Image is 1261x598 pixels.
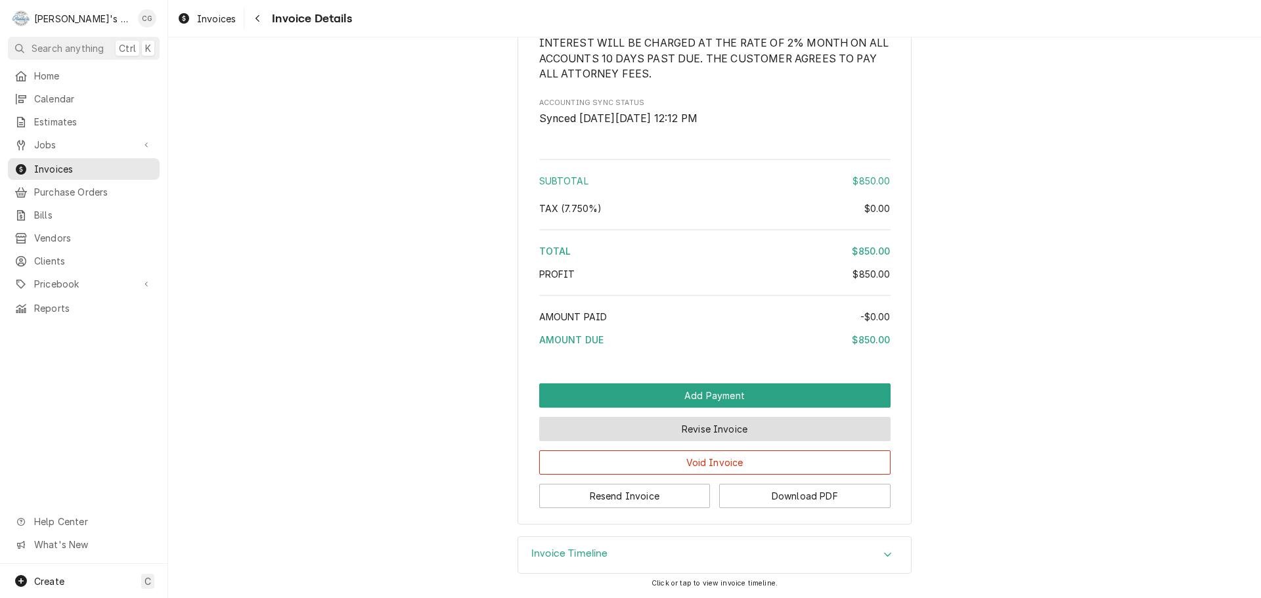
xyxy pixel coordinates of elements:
div: Total [539,244,891,258]
span: Click or tap to view invoice timeline. [652,579,778,587]
a: Go to Jobs [8,134,160,156]
div: Subtotal [539,174,891,188]
button: Add Payment [539,383,891,408]
span: Help Center [34,515,152,528]
div: Amount Summary [539,154,891,356]
div: Tax [539,202,891,215]
div: Profit [539,267,891,281]
span: Amount Paid [539,311,608,322]
div: Button Group Row [539,408,891,441]
a: Vendors [8,227,160,249]
div: Button Group Row [539,441,891,475]
button: Revise Invoice [539,417,891,441]
span: What's New [34,538,152,551]
span: Calendar [34,92,153,106]
div: -$0.00 [860,310,891,324]
span: K [145,41,151,55]
div: $850.00 [852,244,890,258]
h3: Invoice Timeline [531,547,608,560]
span: Invoices [34,162,153,176]
span: Total [539,246,571,257]
div: CG [138,9,156,28]
button: Search anythingCtrlK [8,37,160,60]
div: Button Group Row [539,383,891,408]
span: Purchase Orders [34,185,153,199]
span: Reports [34,301,153,315]
a: Home [8,65,160,87]
button: Void Invoice [539,450,891,475]
span: Bills [34,208,153,222]
div: Rudy's Commercial Refrigeration's Avatar [12,9,30,28]
a: Reports [8,297,160,319]
button: Resend Invoice [539,484,711,508]
div: Button Group Row [539,475,891,508]
div: $850.00 [852,333,890,347]
span: Clients [34,254,153,268]
span: [6.25%] California State [1%] California, Contra Costa County [0.5%] California, Sacramento Count... [539,203,602,214]
div: Amount Paid [539,310,891,324]
span: Subtotal [539,175,588,186]
span: Vendors [34,231,153,245]
div: $850.00 [852,174,890,188]
div: Christine Gutierrez's Avatar [138,9,156,28]
button: Navigate back [247,8,268,29]
div: Button Group [539,383,891,508]
div: Accordion Header [518,537,911,574]
a: Invoices [172,8,241,30]
span: C [144,574,151,588]
a: Calendar [8,88,160,110]
span: Estimates [34,115,153,129]
a: Bills [8,204,160,226]
a: Go to Pricebook [8,273,160,295]
a: Purchase Orders [8,181,160,203]
div: Invoice Timeline [518,536,912,574]
span: Amount Due [539,334,604,345]
a: Clients [8,250,160,272]
div: Accounting Sync Status [539,98,891,126]
span: Profit [539,268,575,280]
span: Jobs [34,138,133,152]
a: Go to What's New [8,534,160,555]
a: Estimates [8,111,160,133]
button: Accordion Details Expand Trigger [518,537,911,574]
button: Download PDF [719,484,891,508]
span: Accounting Sync Status [539,111,891,127]
span: Invoice Details [268,10,351,28]
a: Invoices [8,158,160,180]
div: $850.00 [852,267,890,281]
span: Invoices [197,12,236,26]
div: Amount Due [539,333,891,347]
span: Create [34,576,64,587]
span: Ctrl [119,41,136,55]
span: Search anything [32,41,104,55]
div: $0.00 [864,202,891,215]
span: Home [34,69,153,83]
span: Pricebook [34,277,133,291]
a: Go to Help Center [8,511,160,532]
div: R [12,9,30,28]
span: Accounting Sync Status [539,98,891,108]
div: [PERSON_NAME]'s Commercial Refrigeration [34,12,131,26]
span: Synced [DATE][DATE] 12:12 PM [539,112,697,125]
